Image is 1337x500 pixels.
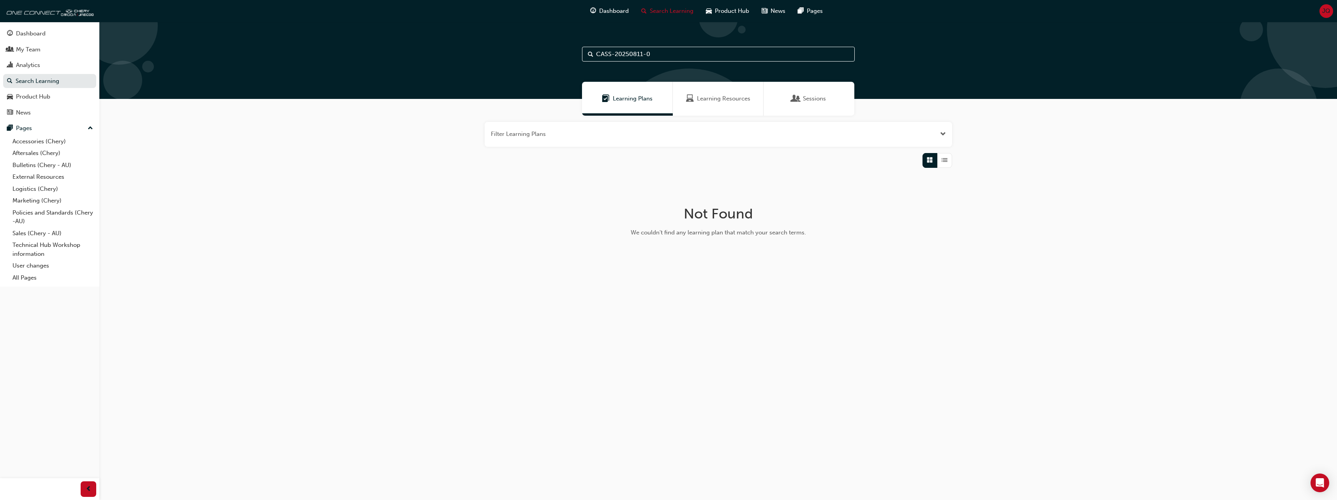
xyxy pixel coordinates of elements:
a: External Resources [9,171,96,183]
span: pages-icon [798,6,804,16]
span: Learning Plans [602,94,610,103]
a: All Pages [9,272,96,284]
span: List [942,156,947,165]
span: chart-icon [7,62,13,69]
span: guage-icon [7,30,13,37]
span: Product Hub [715,7,749,16]
a: Search Learning [3,74,96,88]
a: Analytics [3,58,96,72]
button: JQ [1319,4,1333,18]
a: Product Hub [3,90,96,104]
a: Policies and Standards (Chery -AU) [9,207,96,227]
span: Learning Resources [686,94,694,103]
a: search-iconSearch Learning [635,3,700,19]
a: Learning PlansLearning Plans [582,82,673,116]
button: Pages [3,121,96,136]
div: Analytics [16,61,40,70]
span: Dashboard [599,7,629,16]
span: Search Learning [650,7,693,16]
a: User changes [9,260,96,272]
span: search-icon [7,78,12,85]
a: Marketing (Chery) [9,195,96,207]
span: Sessions [792,94,800,103]
a: SessionsSessions [764,82,854,116]
span: News [771,7,785,16]
span: search-icon [641,6,647,16]
a: Aftersales (Chery) [9,147,96,159]
button: DashboardMy TeamAnalyticsSearch LearningProduct HubNews [3,25,96,121]
span: Learning Plans [613,94,653,103]
span: guage-icon [590,6,596,16]
button: Open the filter [940,130,946,139]
span: Pages [807,7,823,16]
a: News [3,106,96,120]
div: Product Hub [16,92,50,101]
a: Dashboard [3,26,96,41]
a: Sales (Chery - AU) [9,227,96,239]
a: Technical Hub Workshop information [9,239,96,260]
a: Logistics (Chery) [9,183,96,195]
a: Bulletins (Chery - AU) [9,159,96,171]
div: Open Intercom Messenger [1311,474,1329,492]
a: guage-iconDashboard [584,3,635,19]
span: JQ [1322,7,1330,16]
span: news-icon [762,6,767,16]
span: Grid [927,156,933,165]
img: oneconnect [4,3,93,19]
a: pages-iconPages [792,3,829,19]
span: Search [588,50,593,59]
span: prev-icon [86,484,92,494]
div: We couldn't find any learning plan that match your search terms. [595,228,842,237]
div: Dashboard [16,29,46,38]
span: people-icon [7,46,13,53]
span: up-icon [88,123,93,134]
a: news-iconNews [755,3,792,19]
input: Search... [582,47,855,62]
div: Pages [16,124,32,133]
a: Learning ResourcesLearning Resources [673,82,764,116]
span: Sessions [803,94,826,103]
span: pages-icon [7,125,13,132]
a: My Team [3,42,96,57]
span: car-icon [706,6,712,16]
h1: Not Found [595,205,842,222]
span: news-icon [7,109,13,116]
a: Accessories (Chery) [9,136,96,148]
div: My Team [16,45,41,54]
span: car-icon [7,93,13,100]
span: Learning Resources [697,94,750,103]
a: car-iconProduct Hub [700,3,755,19]
div: News [16,108,31,117]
